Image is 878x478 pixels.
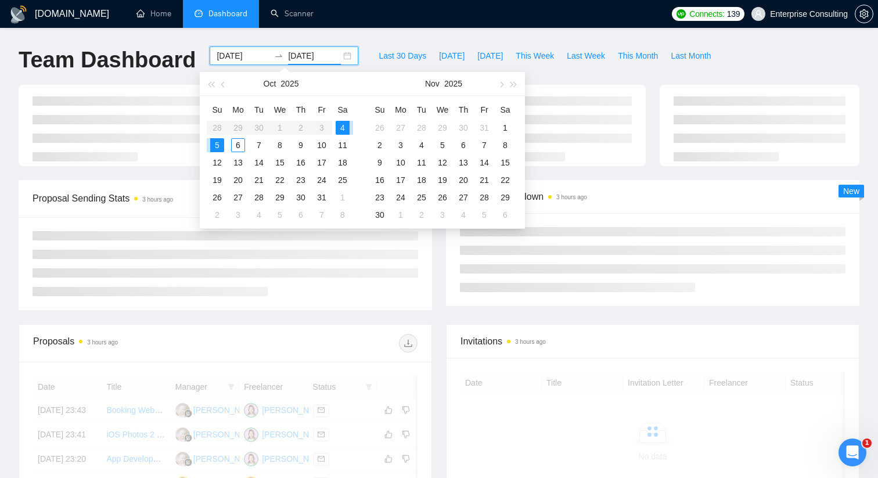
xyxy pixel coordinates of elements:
[269,171,290,189] td: 2025-10-22
[394,191,408,204] div: 24
[369,119,390,136] td: 2025-10-26
[390,154,411,171] td: 2025-11-10
[498,121,512,135] div: 1
[456,156,470,170] div: 13
[249,154,269,171] td: 2025-10-14
[754,10,762,18] span: user
[432,154,453,171] td: 2025-11-12
[207,154,228,171] td: 2025-10-12
[136,9,171,19] a: homeHome
[394,208,408,222] div: 1
[855,9,873,19] a: setting
[332,189,353,206] td: 2025-11-01
[249,206,269,224] td: 2025-11-04
[252,208,266,222] div: 4
[231,138,245,152] div: 6
[207,206,228,224] td: 2025-11-02
[411,100,432,119] th: Tu
[855,9,873,19] span: setting
[207,136,228,154] td: 2025-10-05
[311,206,332,224] td: 2025-11-07
[315,138,329,152] div: 10
[453,189,474,206] td: 2025-11-27
[336,173,350,187] div: 25
[432,136,453,154] td: 2025-11-05
[274,51,283,60] span: swap-right
[252,156,266,170] div: 14
[495,154,516,171] td: 2025-11-15
[498,173,512,187] div: 22
[210,173,224,187] div: 19
[315,208,329,222] div: 7
[411,189,432,206] td: 2025-11-25
[516,49,554,62] span: This Week
[453,100,474,119] th: Th
[495,189,516,206] td: 2025-11-29
[436,156,449,170] div: 12
[273,173,287,187] div: 22
[228,100,249,119] th: Mo
[379,49,426,62] span: Last 30 Days
[269,100,290,119] th: We
[332,154,353,171] td: 2025-10-18
[373,208,387,222] div: 30
[432,100,453,119] th: We
[474,136,495,154] td: 2025-11-07
[372,46,433,65] button: Last 30 Days
[373,138,387,152] div: 2
[294,173,308,187] div: 23
[477,138,491,152] div: 7
[436,121,449,135] div: 29
[471,46,509,65] button: [DATE]
[336,156,350,170] div: 18
[373,156,387,170] div: 9
[855,5,873,23] button: setting
[195,9,203,17] span: dashboard
[453,119,474,136] td: 2025-10-30
[415,191,429,204] div: 25
[474,154,495,171] td: 2025-11-14
[498,156,512,170] div: 15
[432,206,453,224] td: 2025-12-03
[249,100,269,119] th: Tu
[498,138,512,152] div: 8
[311,136,332,154] td: 2025-10-10
[369,171,390,189] td: 2025-11-16
[411,171,432,189] td: 2025-11-18
[474,206,495,224] td: 2025-12-05
[269,154,290,171] td: 2025-10-15
[456,191,470,204] div: 27
[210,191,224,204] div: 26
[460,189,845,204] span: Scanner Breakdown
[456,208,470,222] div: 4
[477,121,491,135] div: 31
[415,173,429,187] div: 18
[436,138,449,152] div: 5
[252,138,266,152] div: 7
[390,206,411,224] td: 2025-12-01
[477,173,491,187] div: 21
[411,154,432,171] td: 2025-11-11
[415,121,429,135] div: 28
[453,154,474,171] td: 2025-11-13
[273,208,287,222] div: 5
[843,186,859,196] span: New
[394,173,408,187] div: 17
[228,154,249,171] td: 2025-10-13
[411,136,432,154] td: 2025-11-04
[290,136,311,154] td: 2025-10-09
[9,5,28,24] img: logo
[228,171,249,189] td: 2025-10-20
[269,189,290,206] td: 2025-10-29
[432,119,453,136] td: 2025-10-29
[332,206,353,224] td: 2025-11-08
[142,196,173,203] time: 3 hours ago
[436,173,449,187] div: 19
[456,173,470,187] div: 20
[315,191,329,204] div: 31
[432,189,453,206] td: 2025-11-26
[369,189,390,206] td: 2025-11-23
[207,100,228,119] th: Su
[210,208,224,222] div: 2
[394,156,408,170] div: 10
